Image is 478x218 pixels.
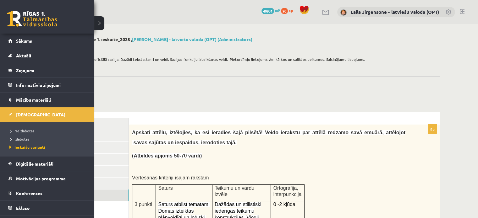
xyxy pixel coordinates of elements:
[8,171,86,186] a: Motivācijas programma
[38,56,437,62] p: Sociolekts, slengs, oficiālā un neoficiālā saziņa. Dažādi teksta žanri un veidi. Saziņas funkciju...
[16,161,53,167] span: Digitālie materiāli
[215,185,254,197] span: Teikumu un vārdu izvēle
[158,185,173,191] span: Saturs
[16,63,86,77] legend: Ziņojumi
[261,8,274,14] span: 40931
[16,190,42,196] span: Konferences
[289,8,293,13] span: xp
[351,9,439,15] a: Laila Jirgensone - latviešu valoda (OPT)
[8,34,86,48] a: Sākums
[8,107,86,122] a: [DEMOGRAPHIC_DATA]
[261,8,280,13] a: 40931 mP
[135,202,152,207] span: 3 punkti
[16,112,65,117] span: [DEMOGRAPHIC_DATA]
[8,145,45,150] span: Ieskaišu varianti
[273,185,302,197] span: Ortogrāfija, interpunkcija
[8,93,86,107] a: Mācību materiāli
[8,128,88,134] a: Neizlabotās
[16,205,30,211] span: Eklase
[132,153,202,158] span: (Atbildes apjoms 50-70 vārdi)
[8,157,86,171] a: Digitālie materiāli
[281,8,288,14] span: 90
[132,175,209,180] span: Vērtēšanas kritēriji īsajam rakstam
[275,8,280,13] span: mP
[8,128,34,133] span: Neizlabotās
[16,38,32,44] span: Sākums
[16,97,51,103] span: Mācību materiāli
[16,53,31,58] span: Aktuāli
[132,36,252,42] a: [PERSON_NAME] - latviešu valoda (OPT) (Administrators)
[281,8,296,13] a: 90 xp
[132,130,405,145] span: Apskati attēlu, iztēlojies, ka esi ieradies šajā pilsētā! Veido ierakstu par attēlā redzamo savā ...
[38,37,440,42] h2: Latviešu valoda JK 8.a klase 1. ieskaite_2025 ,
[8,186,86,200] a: Konferences
[428,124,437,134] p: 9p
[8,144,88,150] a: Ieskaišu varianti
[8,48,86,63] a: Aktuāli
[8,63,86,77] a: Ziņojumi
[16,78,86,92] legend: Informatīvie ziņojumi
[16,176,66,181] span: Motivācijas programma
[7,11,57,27] a: Rīgas 1. Tālmācības vidusskola
[8,136,88,142] a: Izlabotās
[8,136,29,141] span: Izlabotās
[8,201,86,215] a: Eklase
[8,78,86,92] a: Informatīvie ziņojumi
[6,6,298,13] body: Bagātinātā teksta redaktors, wiswyg-editor-user-answer-47024931807560
[273,202,295,207] span: 0 -2 kļūda
[340,9,347,16] img: Laila Jirgensone - latviešu valoda (OPT)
